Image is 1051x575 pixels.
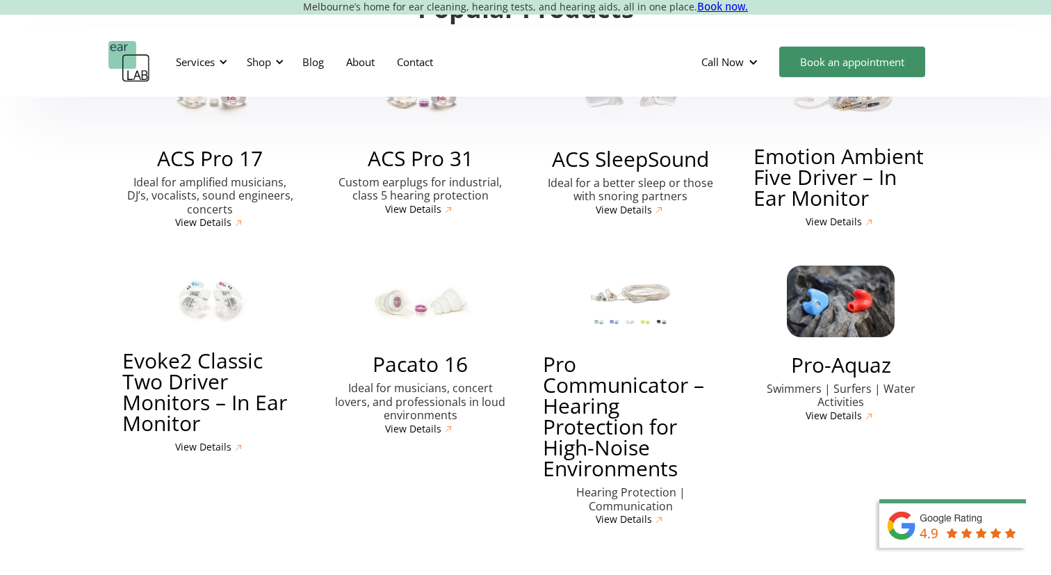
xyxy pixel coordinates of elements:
[753,382,929,409] p: Swimmers | Surfers | Water Activities
[787,266,895,337] img: Pro-Aquaz
[740,266,943,423] a: Pro-AquazPro-AquazSwimmers | Surfers | Water ActivitiesView Details
[386,42,444,82] a: Contact
[779,47,925,77] a: Book an appointment
[543,177,719,203] p: Ideal for a better sleep or those with snoring partners
[238,41,288,83] div: Shop
[175,442,231,453] div: View Details
[175,217,231,229] div: View Details
[596,514,652,526] div: View Details
[156,266,264,333] img: Evoke2 Classic Two Driver Monitors – In Ear Monitor
[529,266,733,527] a: Pro Communicator – Hearing Protection for High-Noise EnvironmentsPro Communicator – Hearing Prote...
[806,216,862,228] div: View Details
[366,266,474,337] img: Pacato 16
[806,410,862,422] div: View Details
[385,204,441,216] div: View Details
[333,176,509,202] p: Custom earplugs for industrial, class 5 hearing protection
[791,355,891,375] h3: Pro-Aquaz
[690,41,772,83] div: Call Now
[373,354,468,375] h3: Pacato 16
[385,423,441,435] div: View Details
[157,148,263,169] h3: ACS Pro 17
[122,176,298,216] p: Ideal for amplified musicians, DJ’s, vocalists, sound engineers, concerts
[291,42,335,82] a: Blog
[701,55,744,69] div: Call Now
[319,266,523,436] a: Pacato 16Pacato 16Ideal for musicians, concert lovers, and professionals in loud environmentsView...
[176,55,215,69] div: Services
[335,42,386,82] a: About
[168,41,231,83] div: Services
[319,57,523,217] a: ACS Pro 31ACS Pro 31Custom earplugs for industrial, class 5 hearing protectionView Details
[543,486,719,512] p: Hearing Protection | Communication
[368,148,473,169] h3: ACS Pro 31
[108,57,312,230] a: ACS Pro 17ACS Pro 17Ideal for amplified musicians, DJ’s, vocalists, sound engineers, concertsView...
[740,57,943,229] a: Emotion Ambient Five Driver – In Ear MonitorEmotion Ambient Five Driver – In Ear MonitorView Details
[552,149,709,170] h3: ACS SleepSound
[529,57,733,218] a: ACS SleepSoundACS SleepSoundIdeal for a better sleep or those with snoring partnersView Details
[122,350,298,434] h3: Evoke2 Classic Two Driver Monitors – In Ear Monitor
[596,204,652,216] div: View Details
[577,266,685,337] img: Pro Communicator – Hearing Protection for High-Noise Environments
[753,146,929,209] h3: Emotion Ambient Five Driver – In Ear Monitor
[543,354,719,479] h3: Pro Communicator – Hearing Protection for High-Noise Environments
[108,41,150,83] a: home
[333,382,509,422] p: Ideal for musicians, concert lovers, and professionals in loud environments
[108,266,312,455] a: Evoke2 Classic Two Driver Monitors – In Ear MonitorEvoke2 Classic Two Driver Monitors – In Ear Mo...
[247,55,271,69] div: Shop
